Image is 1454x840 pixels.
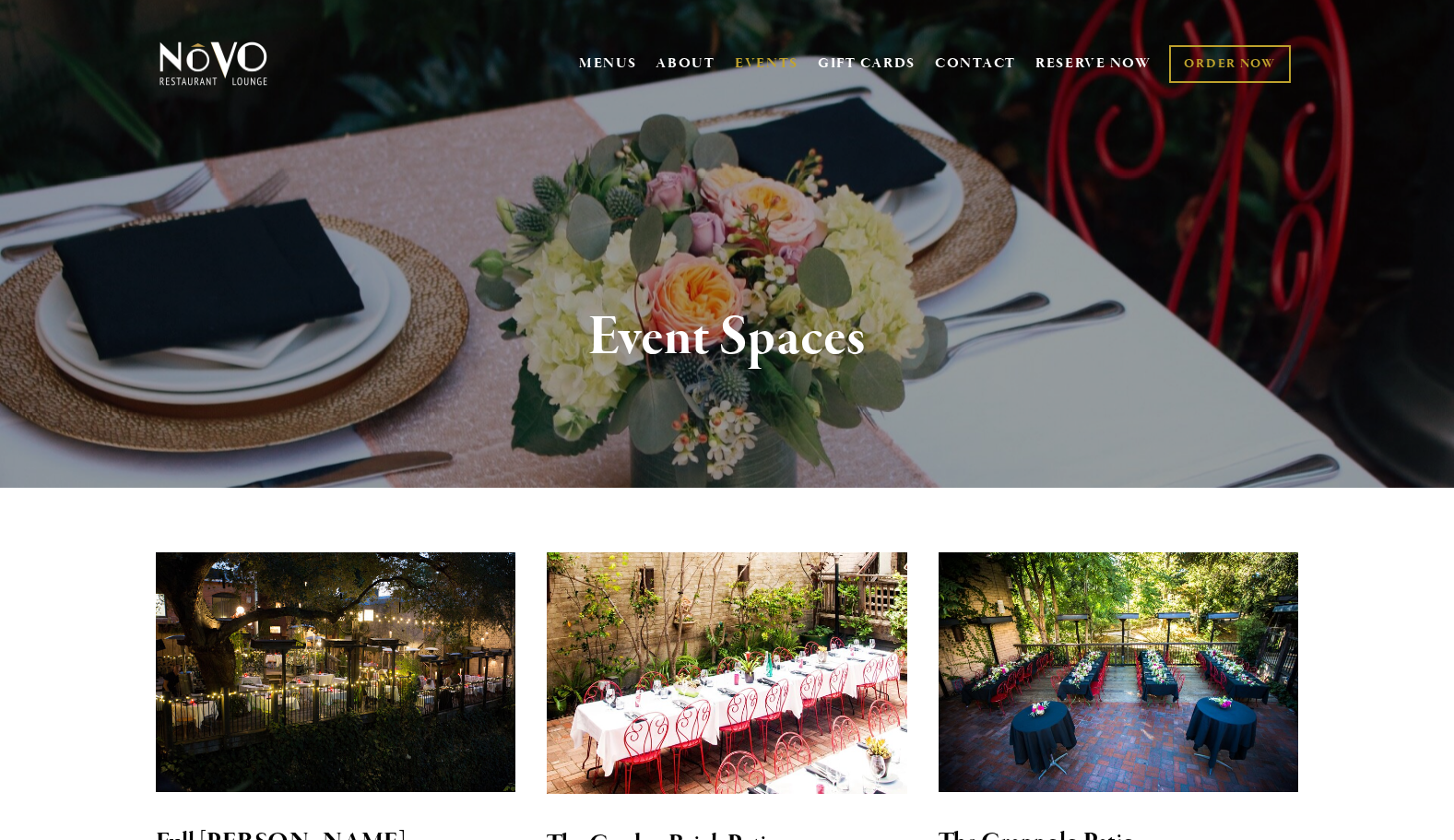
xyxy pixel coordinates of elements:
a: EVENTS [735,54,798,73]
img: novo-restaurant-lounge-patio-33_v2.jpg [156,552,516,792]
a: MENUS [579,54,637,73]
a: ABOUT [656,54,715,73]
img: bricks.jpg [547,552,907,794]
a: RESERVE NOW [1035,46,1152,81]
img: Novo Restaurant &amp; Lounge [156,41,271,87]
a: CONTACT [935,46,1016,81]
img: Our Grappolo Patio seats 50 to 70 guests. [939,552,1299,792]
a: ORDER NOW [1169,45,1290,83]
a: GIFT CARDS [818,46,916,81]
strong: Event Spaces [588,302,866,373]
